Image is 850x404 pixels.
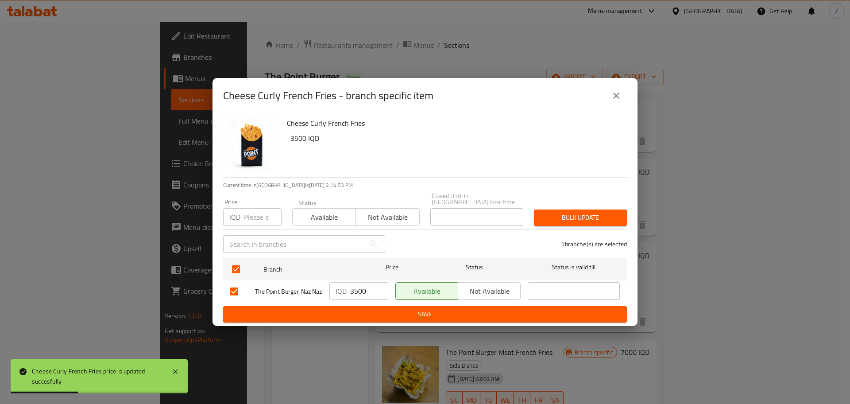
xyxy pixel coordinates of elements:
button: Available [395,282,458,300]
button: Available [292,208,356,226]
span: Price [363,262,421,273]
img: Cheese Curly French Fries [223,117,280,174]
p: 1 branche(s) are selected [561,240,627,249]
span: Not available [359,211,416,224]
input: Search in branches [223,235,365,253]
button: close [606,85,627,106]
span: Available [399,285,455,298]
span: Status [429,262,521,273]
h2: Cheese Curly French Fries - branch specific item [223,89,433,103]
p: IQD [229,212,240,222]
p: Current time in [GEOGRAPHIC_DATA] is [DATE] 2:14:53 PM [223,181,627,189]
button: Bulk update [534,210,627,226]
span: Branch [263,264,355,275]
span: Save [230,309,620,320]
span: The Point Burger, Naz Naz [255,286,322,297]
h6: 3500 IQD [290,132,620,144]
input: Please enter price [350,282,388,300]
button: Not available [458,282,521,300]
button: Save [223,306,627,322]
h6: Cheese Curly French Fries [287,117,620,129]
span: Bulk update [541,212,620,223]
p: IQD [336,286,347,296]
span: Available [296,211,352,224]
span: Status is valid till [528,262,620,273]
input: Please enter price [244,208,282,226]
span: Not available [462,285,517,298]
button: Not available [355,208,419,226]
div: Cheese Curly French Fries price is updated succesfully [32,366,163,386]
